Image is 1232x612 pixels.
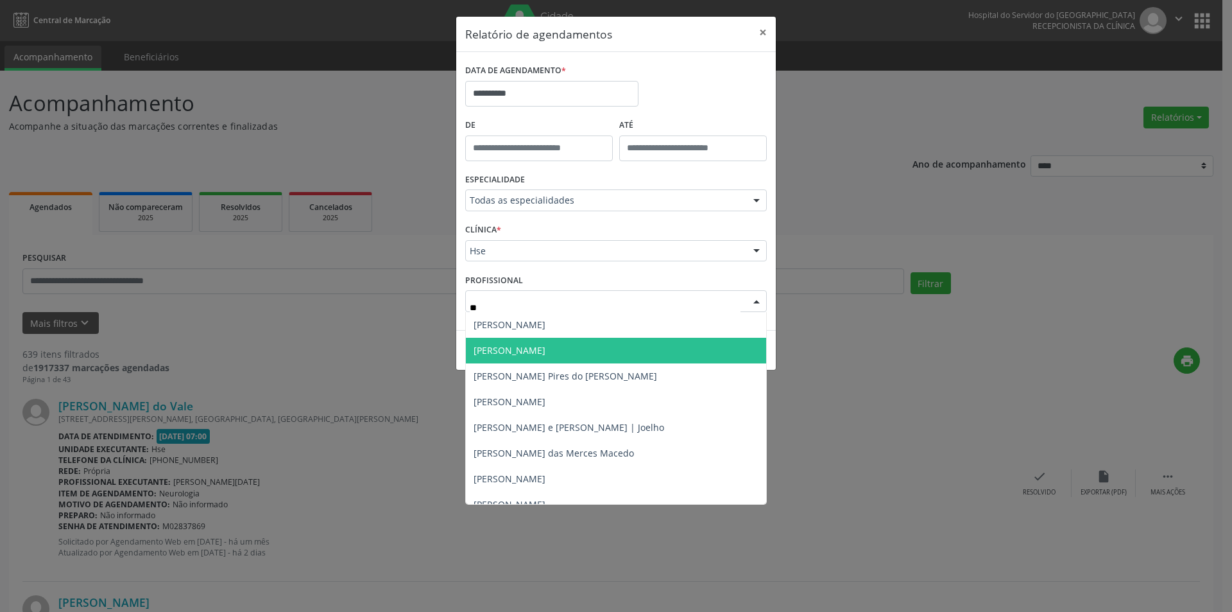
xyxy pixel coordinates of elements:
[474,319,545,331] span: [PERSON_NAME]
[465,220,501,240] label: CLÍNICA
[474,344,545,356] span: [PERSON_NAME]
[465,26,612,42] h5: Relatório de agendamentos
[474,421,664,433] span: [PERSON_NAME] e [PERSON_NAME] | Joelho
[474,498,545,511] span: [PERSON_NAME]
[465,116,613,136] label: De
[470,194,740,207] span: Todas as especialidades
[474,370,657,382] span: [PERSON_NAME] Pires do [PERSON_NAME]
[465,270,523,290] label: PROFISSIONAL
[470,245,740,258] span: Hse
[474,447,634,459] span: [PERSON_NAME] das Merces Macedo
[465,61,566,81] label: DATA DE AGENDAMENTO
[474,473,545,485] span: [PERSON_NAME]
[619,116,767,136] label: ATÉ
[474,396,545,408] span: [PERSON_NAME]
[465,170,525,190] label: ESPECIALIDADE
[750,17,776,48] button: Close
